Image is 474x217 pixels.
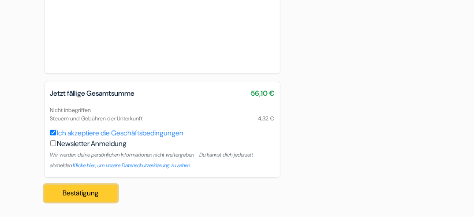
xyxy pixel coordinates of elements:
[73,162,191,169] a: Klicke hier, um unsere Datenschutzerklärung zu sehen.
[50,151,254,169] small: Wir werden deine persönlichen Informationen nicht weitergeben - Du kannst dich jederzeit abmelden.
[45,106,280,123] div: Nicht inbegriffen Steuern und Gebühren der Unterkunft
[251,88,275,99] span: 56,10 €
[258,114,275,123] span: 4,32 €
[57,138,127,149] label: Newsletter Anmeldung
[57,128,184,138] a: Ich akzeptiere die Geschäftsbedingungen
[45,185,118,202] button: Bestätigung
[50,89,135,98] span: Jetzt fällige Gesamtsumme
